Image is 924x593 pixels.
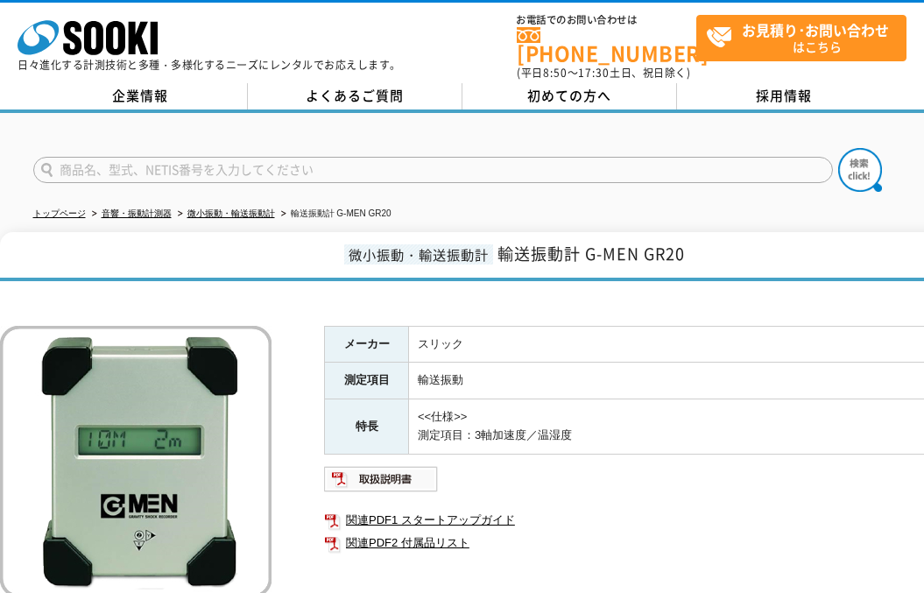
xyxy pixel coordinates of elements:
img: 取扱説明書 [324,465,439,493]
a: 初めての方へ [462,83,677,109]
th: 特長 [325,399,409,455]
a: お見積り･お問い合わせはこちら [696,15,906,61]
li: 輸送振動計 G-MEN GR20 [278,205,391,223]
a: 音響・振動計測器 [102,208,172,218]
span: 8:50 [543,65,568,81]
a: 取扱説明書 [324,477,439,490]
th: 測定項目 [325,363,409,399]
span: はこちら [706,16,906,60]
a: よくあるご質問 [248,83,462,109]
a: トップページ [33,208,86,218]
input: 商品名、型式、NETIS番号を入力してください [33,157,833,183]
span: (平日 ～ 土日、祝日除く) [517,65,690,81]
img: btn_search.png [838,148,882,192]
span: 輸送振動計 G-MEN GR20 [497,242,685,265]
span: 微小振動・輸送振動計 [344,244,493,265]
p: 日々進化する計測技術と多種・多様化するニーズにレンタルでお応えします。 [18,60,401,70]
th: メーカー [325,326,409,363]
span: 17:30 [578,65,610,81]
strong: お見積り･お問い合わせ [742,19,889,40]
a: 採用情報 [677,83,892,109]
a: 微小振動・輸送振動計 [187,208,275,218]
a: 企業情報 [33,83,248,109]
span: 初めての方へ [527,86,611,105]
span: お電話でのお問い合わせは [517,15,696,25]
a: [PHONE_NUMBER] [517,27,696,63]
